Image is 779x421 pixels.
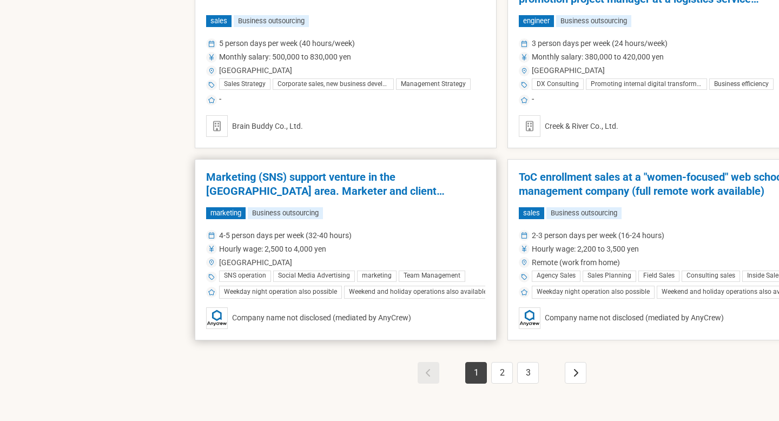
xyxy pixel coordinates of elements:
[521,82,527,88] img: ico_tag-f97210f0.svg
[401,80,466,88] font: Management Strategy
[532,245,639,253] font: Hourly wage: 2,200 to 3,500 yen
[523,17,550,25] font: engineer
[532,231,664,240] font: 2-3 person days per week (16-24 hours)
[252,209,319,217] font: Business outsourcing
[224,272,266,279] font: SNS operation
[551,209,617,217] font: Business outsourcing
[224,288,337,295] font: Weekday night operation also possible
[521,232,527,239] img: ico_calendar-4541a85f.svg
[591,80,712,88] font: Promoting internal digital transformation
[219,52,351,61] font: Monthly salary: 500,000 to 830,000 yen
[523,209,540,217] font: sales
[521,246,527,252] img: ico_currency_yen-76ea2c4c.svg
[545,122,618,130] font: Creek & River Co., Ltd.
[238,17,305,25] font: Business outsourcing
[208,274,215,280] img: ico_tag-f97210f0.svg
[474,367,479,378] font: 1
[362,272,392,279] font: marketing
[545,313,724,322] font: Company name not disclosed (mediated by AnyCrew)
[587,272,631,279] font: Sales Planning
[521,54,527,61] img: ico_currency_yen-76ea2c4c.svg
[208,259,215,266] img: ico_location_pin-352ac629.svg
[232,313,411,322] font: Company name not disclosed (mediated by AnyCrew)
[686,272,735,279] font: Consulting sales
[210,209,241,217] font: marketing
[349,288,487,295] font: Weekend and holiday operations also available
[491,362,513,384] a: Page 2
[526,367,531,378] font: 3
[232,122,303,130] font: Brain Buddy Co., Ltd.
[206,307,228,329] img: logo_text_blue_01.png
[415,362,589,384] nav: pagination
[208,54,215,61] img: ico_currency_yen-76ea2c4c.svg
[208,246,215,252] img: ico_currency_yen-76ea2c4c.svg
[532,39,668,48] font: 3 person days per week (24 hours/week)
[517,362,539,384] a: Page 3
[206,115,228,137] img: default_org_logo-42cde973f59100197ec2c8e796e4974ac8490bb5b08a0eb061ff975e4574aa76.png
[532,66,605,75] font: [GEOGRAPHIC_DATA]
[219,94,221,104] font: -
[208,97,215,103] img: ico_star-c4f7eedc.svg
[219,39,355,48] font: 5 person days per week (40 hours/week)
[219,245,326,253] font: Hourly wage: 2,500 to 4,000 yen
[208,68,215,74] img: ico_location_pin-352ac629.svg
[210,17,227,25] font: sales
[532,52,664,61] font: Monthly salary: 380,000 to 420,000 yen
[521,259,527,266] img: ico_location_pin-352ac629.svg
[521,274,527,280] img: ico_tag-f97210f0.svg
[537,80,579,88] font: DX Consulting
[278,80,525,88] font: Corporate sales, new business development, customer management, sales proposals
[521,289,527,295] img: ico_star-c4f7eedc.svg
[532,258,620,267] font: Remote (work from home)
[537,288,650,295] font: Weekday night operation also possible
[532,94,534,104] font: -
[418,362,439,384] a: This is the first page
[643,272,675,279] font: Field Sales
[714,80,769,88] font: Business efficiency
[521,68,527,74] img: ico_location_pin-352ac629.svg
[465,362,487,384] a: Page 1
[219,231,352,240] font: 4-5 person days per week (32-40 hours)
[537,272,576,279] font: Agency Sales
[208,232,215,239] img: ico_calendar-4541a85f.svg
[208,41,215,47] img: ico_calendar-4541a85f.svg
[208,82,215,88] img: ico_tag-f97210f0.svg
[560,17,627,25] font: Business outsourcing
[519,115,540,137] img: default_org_logo-42cde973f59100197ec2c8e796e4974ac8490bb5b08a0eb061ff975e4574aa76.png
[404,272,460,279] font: Team Management
[521,97,527,103] img: ico_star-c4f7eedc.svg
[206,170,445,211] font: Marketing (SNS) support venture in the [GEOGRAPHIC_DATA] area. Marketer and client representative.
[219,258,292,267] font: [GEOGRAPHIC_DATA]
[219,66,292,75] font: [GEOGRAPHIC_DATA]
[521,41,527,47] img: ico_calendar-4541a85f.svg
[224,80,266,88] font: Sales Strategy
[278,272,350,279] font: Social Media Advertising
[500,367,505,378] font: 2
[208,289,215,295] img: ico_star-c4f7eedc.svg
[519,307,540,329] img: logo_text_blue_01.png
